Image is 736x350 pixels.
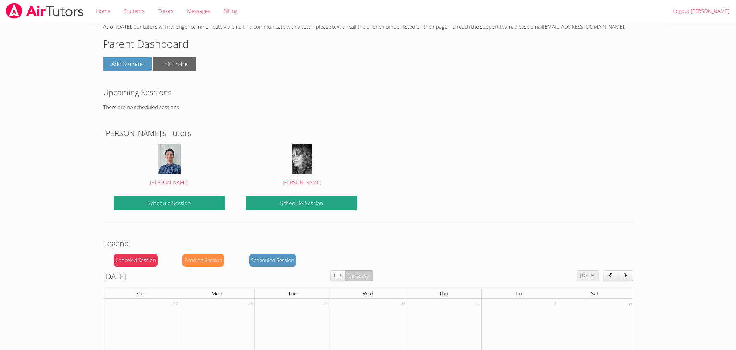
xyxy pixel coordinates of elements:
span: 29 [323,299,330,309]
span: 31 [474,299,481,309]
h2: Upcoming Sessions [103,86,633,98]
div: Scheduled Session [249,254,296,267]
span: Messages [187,7,210,14]
p: There are no scheduled sessions [103,103,633,112]
div: As of [DATE], our tutors will no longer communicate via email. To communicate with a tutor, pleas... [103,22,633,31]
span: 1 [553,299,557,309]
button: Calendar [345,270,373,281]
span: [PERSON_NAME] [283,179,321,186]
span: 27 [171,299,179,309]
span: Sun [137,290,145,297]
h2: Legend [103,238,633,249]
button: prev [603,270,618,281]
a: Schedule Session [246,196,358,210]
span: Sat [591,290,599,297]
button: next [618,270,633,281]
h1: Parent Dashboard [103,36,633,52]
img: airtutors_banner-c4298cdbf04f3fff15de1276eac7730deb9818008684d7c2e4769d2f7ddbe033.png [5,3,84,19]
h2: [PERSON_NAME]'s Tutors [103,127,633,139]
button: [DATE] [577,270,599,281]
a: Add Student [103,57,152,71]
a: Schedule Session [114,196,225,210]
span: Mon [212,290,222,297]
h2: [DATE] [103,270,126,282]
img: headshot_cropped_lowerRes.jpg [158,144,181,174]
a: [PERSON_NAME] [246,144,358,187]
div: Pending Session [182,254,224,267]
button: List [330,270,345,281]
span: [PERSON_NAME] [150,179,189,186]
span: Wed [363,290,373,297]
a: [PERSON_NAME] [114,144,225,187]
a: Edit Profile [153,57,196,71]
span: 30 [398,299,406,309]
div: Canceled Session [114,254,158,267]
span: 2 [628,299,633,309]
span: 28 [247,299,254,309]
span: Thu [439,290,448,297]
span: Fri [516,290,522,297]
span: Tue [288,290,297,297]
img: Amy_Povondra_Headshot.jpg [292,144,312,174]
